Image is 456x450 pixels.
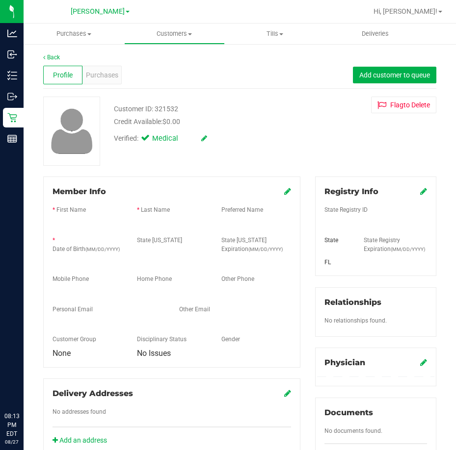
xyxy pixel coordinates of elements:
[114,117,303,127] div: Credit Available:
[53,70,73,80] span: Profile
[324,298,381,307] span: Relationships
[7,71,17,80] inline-svg: Inventory
[85,247,120,252] span: (MM/DD/YYYY)
[317,258,356,267] div: FL
[221,205,263,214] label: Preferred Name
[152,133,191,144] span: Medical
[225,29,325,38] span: Tills
[24,24,124,44] a: Purchases
[7,113,17,123] inline-svg: Retail
[124,24,225,44] a: Customers
[371,97,436,113] button: Flagto Delete
[7,28,17,38] inline-svg: Analytics
[114,104,178,114] div: Customer ID: 321532
[364,236,427,253] label: State Registry Expiration
[7,50,17,59] inline-svg: Inbound
[349,29,402,38] span: Deliveries
[137,335,187,344] label: Disciplinary Status
[53,407,106,416] label: No addresses found
[221,236,291,253] label: State [US_STATE] Expiration
[125,29,224,38] span: Customers
[374,7,437,15] span: Hi, [PERSON_NAME]!
[137,236,182,245] label: State [US_STATE]
[324,358,365,367] span: Physician
[53,389,133,398] span: Delivery Addresses
[46,106,98,156] img: user-icon.png
[53,187,106,196] span: Member Info
[221,275,254,283] label: Other Phone
[24,29,124,38] span: Purchases
[7,92,17,101] inline-svg: Outbound
[53,349,71,358] span: None
[324,205,368,214] label: State Registry ID
[10,372,39,401] iframe: Resource center
[324,187,378,196] span: Registry Info
[53,275,89,283] label: Mobile Phone
[114,133,207,144] div: Verified:
[137,275,172,283] label: Home Phone
[324,408,373,417] span: Documents
[359,71,430,79] span: Add customer to queue
[391,247,425,252] span: (MM/DD/YYYY)
[53,245,120,253] label: Date of Birth
[162,118,180,125] span: $0.00
[179,305,210,314] label: Other Email
[248,247,283,252] span: (MM/DD/YYYY)
[225,24,325,44] a: Tills
[317,236,356,245] div: State
[53,436,107,444] a: Add an address
[4,438,19,446] p: 08/27
[53,305,93,314] label: Personal Email
[324,427,382,434] span: No documents found.
[324,316,387,325] label: No relationships found.
[353,67,436,83] button: Add customer to queue
[4,412,19,438] p: 08:13 PM EDT
[221,335,240,344] label: Gender
[71,7,125,16] span: [PERSON_NAME]
[141,205,170,214] label: Last Name
[137,349,171,358] span: No Issues
[7,134,17,144] inline-svg: Reports
[325,24,426,44] a: Deliveries
[86,70,118,80] span: Purchases
[53,335,96,344] label: Customer Group
[56,205,86,214] label: First Name
[43,54,60,61] a: Back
